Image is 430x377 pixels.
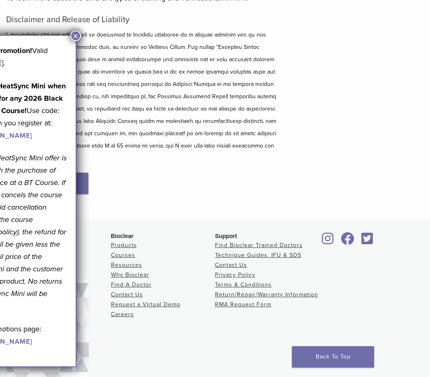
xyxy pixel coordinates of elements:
a: Request a Virtual Demo [111,301,180,308]
a: RMA Request Form [215,301,271,308]
a: Technique Guides, IFU & SDS [215,252,301,259]
a: Terms & Conditions [215,281,272,288]
a: Careers [111,311,134,318]
a: Return/Repair/Warranty Information [215,291,318,298]
a: Contact Us [215,261,247,268]
h5: Disclaimer and Release of Liability [6,15,280,25]
a: Why Bioclear [111,271,149,278]
a: Bioclear [319,237,337,245]
a: Privacy Policy [215,271,255,278]
a: Bioclear [359,237,376,245]
a: Find A Doctor [111,281,152,288]
p: L ipsumdolor sita con adipisc eli se doeiusmod te Incididu utlaboree do m aliquae adminim ven qu ... [6,29,280,164]
a: Resources [111,261,142,268]
button: Close [70,30,81,41]
span: Bioclear [111,233,134,239]
a: Back To Top [292,346,374,368]
a: Courses [111,252,135,259]
a: Bioclear [338,237,357,245]
a: Products [111,242,137,249]
span: Support [215,233,237,239]
a: Contact Us [111,291,143,298]
a: Find Bioclear Trained Doctors [215,242,303,249]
